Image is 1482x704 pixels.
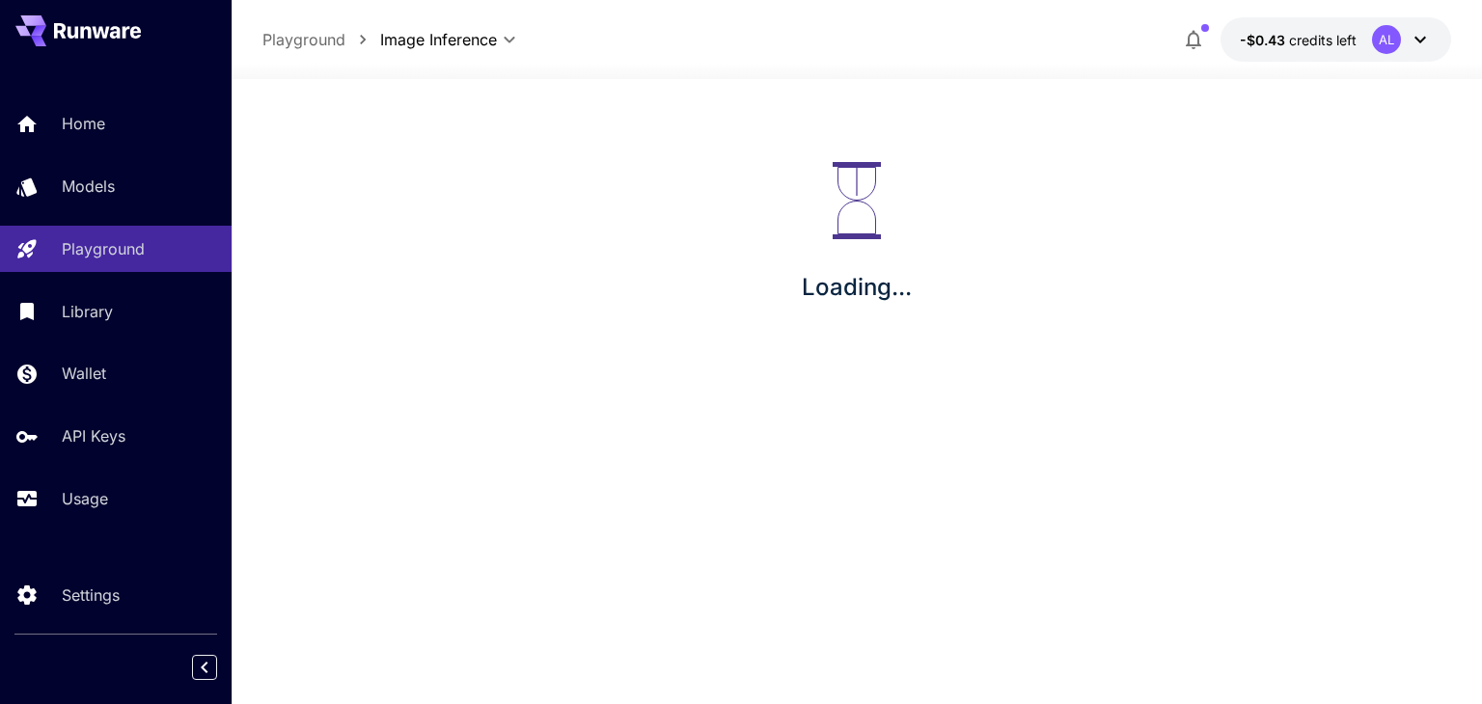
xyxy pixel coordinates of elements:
[262,28,345,51] a: Playground
[380,28,497,51] span: Image Inference
[262,28,380,51] nav: breadcrumb
[62,112,105,135] p: Home
[62,583,120,607] p: Settings
[62,175,115,198] p: Models
[62,237,145,260] p: Playground
[62,424,125,447] p: API Keys
[1372,25,1401,54] div: AL
[1240,30,1357,50] div: -$0.42878
[1221,17,1451,62] button: -$0.42878AL
[62,362,106,385] p: Wallet
[62,487,108,510] p: Usage
[1289,32,1357,48] span: credits left
[192,655,217,680] button: Collapse sidebar
[206,650,232,685] div: Collapse sidebar
[1240,32,1289,48] span: -$0.43
[62,300,113,323] p: Library
[802,270,912,305] p: Loading...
